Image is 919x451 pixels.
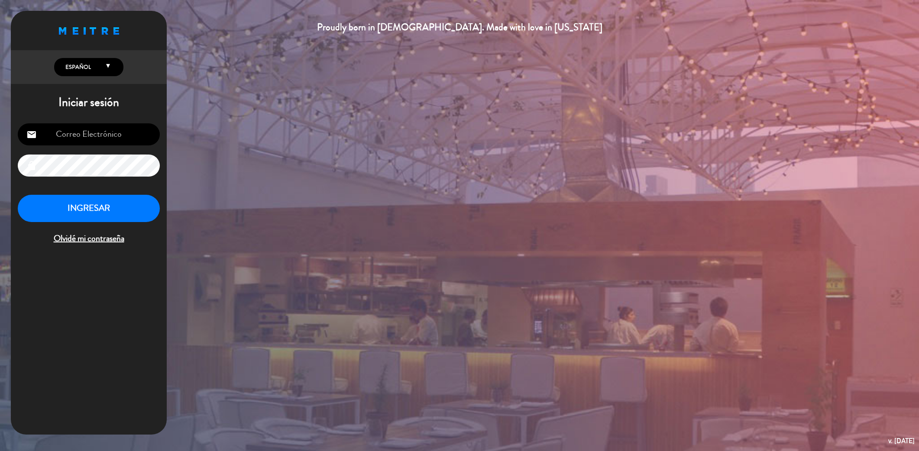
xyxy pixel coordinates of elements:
[11,95,167,110] h1: Iniciar sesión
[18,195,160,222] button: INGRESAR
[888,435,915,447] div: v. [DATE]
[18,232,160,246] span: Olvidé mi contraseña
[18,123,160,145] input: Correo Electrónico
[26,161,37,171] i: lock
[63,63,91,71] span: Español
[26,129,37,140] i: email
